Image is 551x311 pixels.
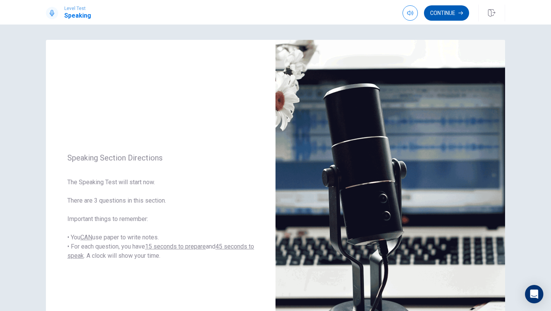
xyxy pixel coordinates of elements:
div: Open Intercom Messenger [525,285,543,303]
span: Speaking Section Directions [67,153,254,162]
h1: Speaking [64,11,91,20]
u: 15 seconds to prepare [145,243,206,250]
u: CAN [80,234,92,241]
span: The Speaking Test will start now. There are 3 questions in this section. Important things to reme... [67,178,254,260]
button: Continue [424,5,469,21]
span: Level Test [64,6,91,11]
